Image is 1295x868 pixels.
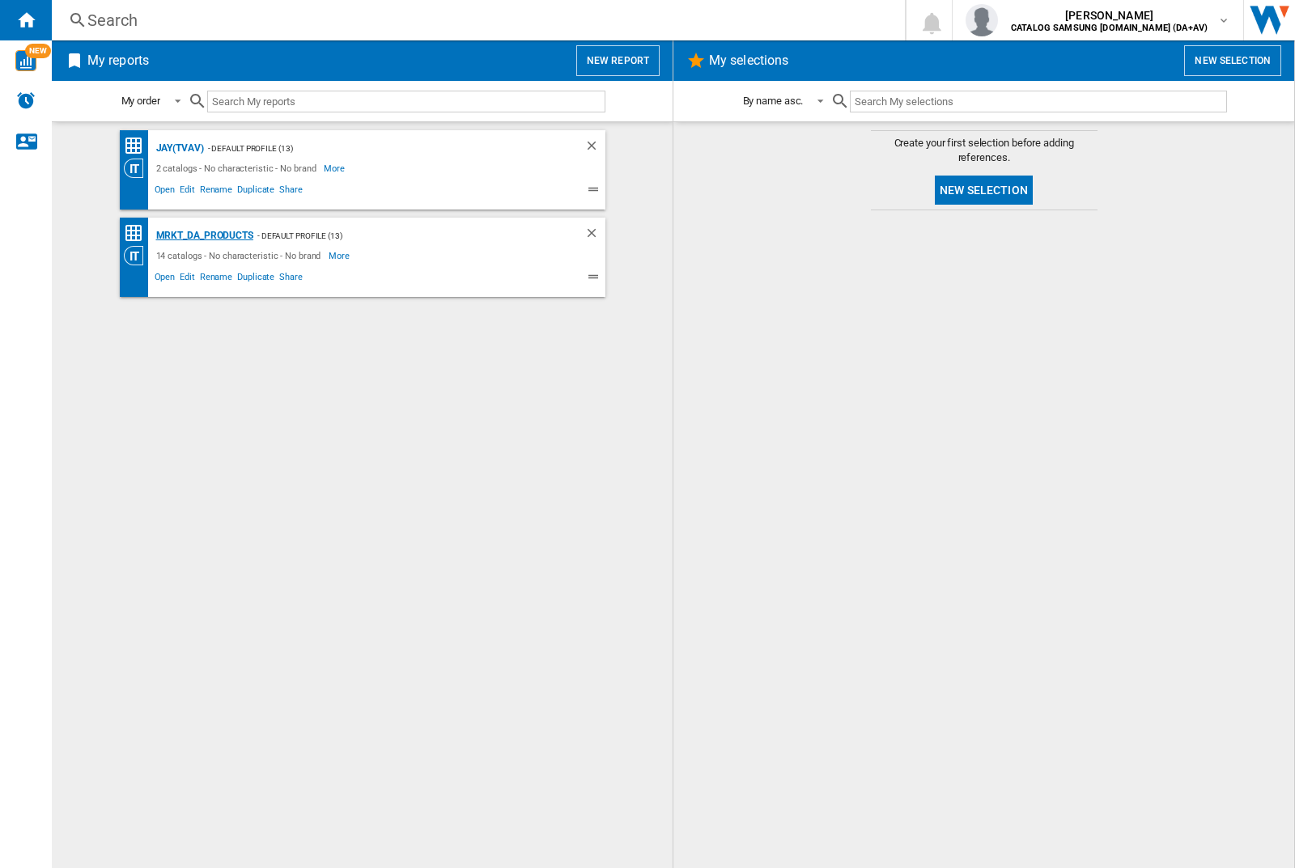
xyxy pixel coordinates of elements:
input: Search My reports [207,91,605,112]
span: Rename [197,269,235,289]
span: Open [152,269,178,289]
div: Price Matrix [124,136,152,156]
div: - Default profile (13) [204,138,552,159]
div: 14 catalogs - No characteristic - No brand [152,246,329,265]
b: CATALOG SAMSUNG [DOMAIN_NAME] (DA+AV) [1011,23,1208,33]
span: Edit [177,269,197,289]
button: New selection [1184,45,1281,76]
div: Category View [124,246,152,265]
span: Open [152,182,178,201]
div: Search [87,9,863,32]
button: New selection [935,176,1033,205]
div: MRKT_DA_PRODUCTS [152,226,253,246]
span: More [329,246,352,265]
div: Delete [584,138,605,159]
h2: My reports [84,45,152,76]
span: Share [277,269,305,289]
span: More [324,159,347,178]
img: wise-card.svg [15,50,36,71]
div: Price Matrix [124,223,152,243]
h2: My selections [706,45,792,76]
input: Search My selections [850,91,1226,112]
span: Duplicate [235,182,277,201]
button: New report [576,45,660,76]
span: Edit [177,182,197,201]
span: Create your first selection before adding references. [871,136,1098,165]
span: Share [277,182,305,201]
div: Delete [584,226,605,246]
img: profile.jpg [966,4,998,36]
span: Duplicate [235,269,277,289]
div: JAY(TVAV) [152,138,204,159]
div: 2 catalogs - No characteristic - No brand [152,159,325,178]
div: Category View [124,159,152,178]
div: My order [121,95,160,107]
span: [PERSON_NAME] [1011,7,1208,23]
div: - Default profile (13) [253,226,552,246]
img: alerts-logo.svg [16,91,36,110]
span: Rename [197,182,235,201]
span: NEW [25,44,51,58]
div: By name asc. [743,95,804,107]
